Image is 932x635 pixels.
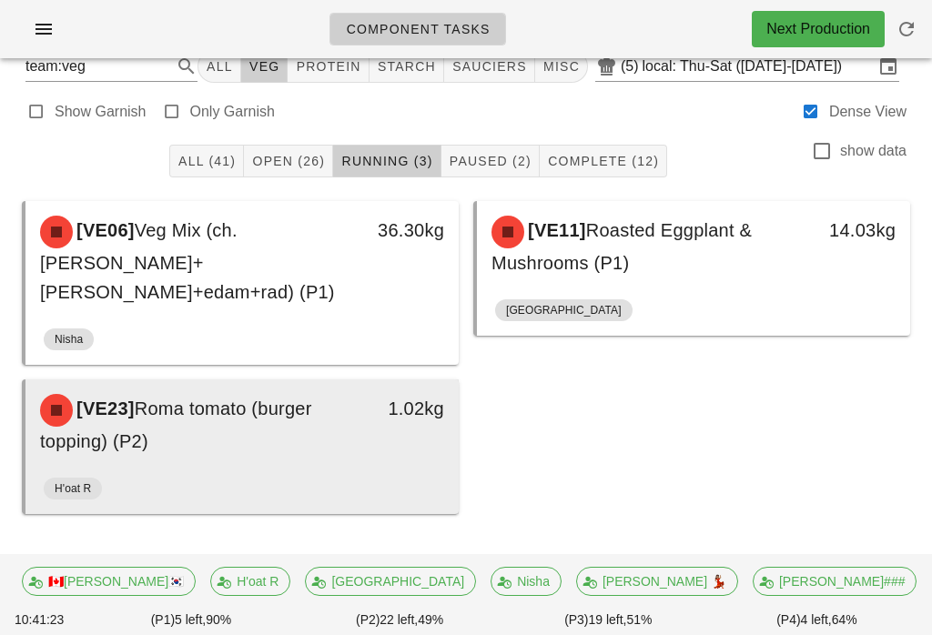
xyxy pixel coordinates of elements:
button: sauciers [444,50,535,83]
span: 🇨🇦[PERSON_NAME]🇰🇷 [34,568,184,595]
span: All (41) [177,154,236,168]
button: Complete (12) [540,145,667,177]
span: veg [248,59,280,74]
span: H'oat R [55,478,91,499]
div: (P2) 49% [296,607,504,633]
span: Nisha [55,328,83,350]
button: misc [535,50,588,83]
div: (5) [621,57,643,76]
span: Roasted Eggplant & Mushrooms (P1) [491,220,752,273]
span: [VE23] [73,398,135,418]
div: (P3) 51% [504,607,713,633]
span: [PERSON_NAME] 💃🏽 [588,568,726,595]
div: 14.03kg [811,216,896,245]
span: Paused (2) [449,154,532,168]
span: [VE11] [524,220,586,240]
span: 19 left, [589,612,627,627]
button: Paused (2) [441,145,540,177]
label: Show Garnish [55,103,147,121]
span: protein [295,59,360,74]
span: Running (3) [340,154,432,168]
span: Open (26) [251,154,325,168]
button: Running (3) [333,145,441,177]
span: All [206,59,233,74]
span: [PERSON_NAME]### [765,568,906,595]
label: Dense View [829,103,907,121]
span: 22 left, [380,612,418,627]
span: Component Tasks [345,22,490,36]
span: H'oat R [222,568,279,595]
a: Component Tasks [329,13,505,45]
div: 1.02kg [360,394,444,423]
span: Complete (12) [547,154,659,168]
div: 36.30kg [360,216,444,245]
span: 4 left, [801,612,832,627]
span: starch [377,59,436,74]
span: sauciers [451,59,527,74]
div: (P4) 64% [713,607,921,633]
button: veg [241,50,289,83]
button: Open (26) [244,145,333,177]
button: All [198,50,241,83]
div: Next Production [766,18,870,40]
span: 5 left, [175,612,206,627]
div: (P1) 90% [86,607,295,633]
button: protein [288,50,369,83]
label: Only Garnish [190,103,275,121]
span: Roma tomato (burger topping) (P2) [40,398,312,451]
div: 10:41:23 [11,607,86,633]
span: Nisha [502,568,550,595]
span: [GEOGRAPHIC_DATA] [506,299,622,321]
span: [GEOGRAPHIC_DATA] [317,568,464,595]
button: All (41) [169,145,244,177]
span: Veg Mix (ch.[PERSON_NAME]+[PERSON_NAME]+edam+rad) (P1) [40,220,335,302]
label: show data [840,142,907,160]
span: misc [542,59,580,74]
span: [VE06] [73,220,135,240]
button: starch [370,50,444,83]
